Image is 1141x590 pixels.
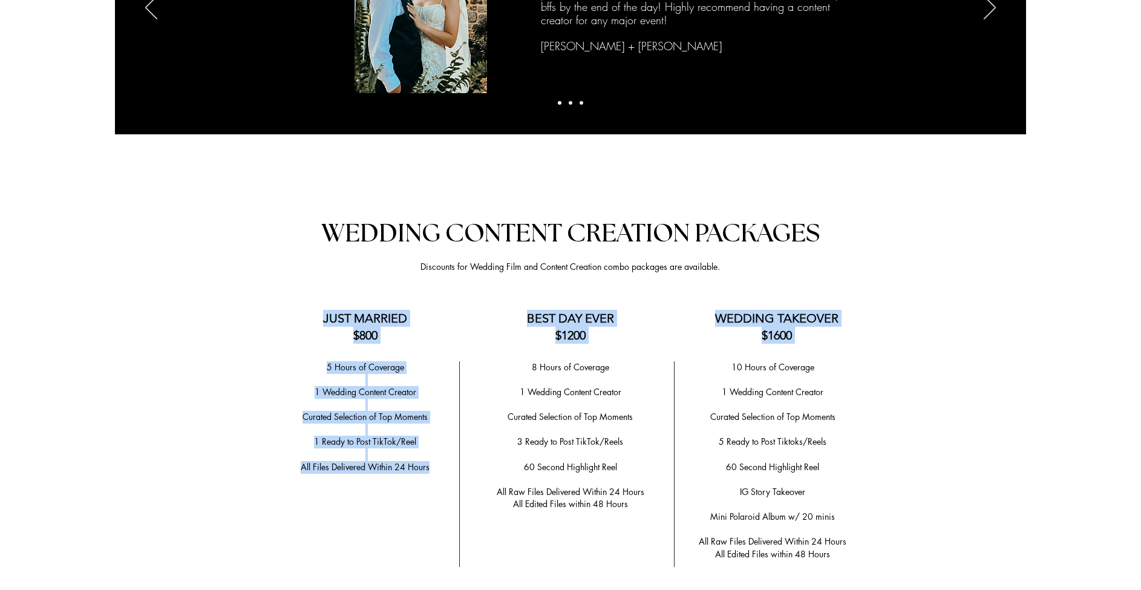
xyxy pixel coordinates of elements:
[726,461,819,473] span: 60 Second Highlight Reel
[302,411,428,422] span: ​Curated Selection of Top Moments
[508,411,633,422] span: ​Curated Selection of Top Moments
[715,311,839,343] span: WEDDING TAKEOVER $1600
[353,328,378,343] span: $800
[699,536,846,547] span: All Raw Files Delivered Within 24 Hours
[315,386,416,398] span: 1 Wedding Content Creator
[327,361,404,373] span: 5 Hours of Coverage
[715,548,830,560] span: All Edited Files within 48 Hours
[420,261,720,272] span: Discounts for Wedding Film and Content Creation combo packages are available.
[527,311,614,343] span: BEST DAY EVER $1200
[524,461,617,473] span: 60 Second Highlight Reel
[740,486,805,497] span: IG Story Takeover
[517,436,623,447] span: 3 Ready to Post TikTok/Reels
[569,101,572,105] a: Copy of Slide 1
[722,386,823,398] span: 1 Wedding Content Creator
[719,436,826,447] span: 5 Ready to Post Tiktoks/Reels
[580,101,583,105] a: Copy of Copy of Slide 1
[554,101,587,105] nav: Slides
[497,486,644,497] span: All Raw Files Delivered Within 24 Hours
[558,101,561,105] a: Slide 1
[710,411,835,422] span: Curated Selection of Top Moments
[314,436,416,447] span: 1 Ready to Post TikTok/Reel
[513,498,628,510] span: All Edited Files within 48 Hours
[731,361,814,373] span: 10 Hours of Coverage
[532,361,609,373] span: 8 Hours of Coverage
[520,386,621,398] span: 1 Wedding Content Creator
[710,511,835,522] span: Mini Polaroid Album w/ 20 minis
[321,221,820,246] span: WEDDING CONTENT CREATION PACKAGES
[541,39,722,53] span: [PERSON_NAME] + [PERSON_NAME]
[323,311,407,326] span: JUST MARRIED
[301,461,430,473] span: All Files Delivered Within 24 Hours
